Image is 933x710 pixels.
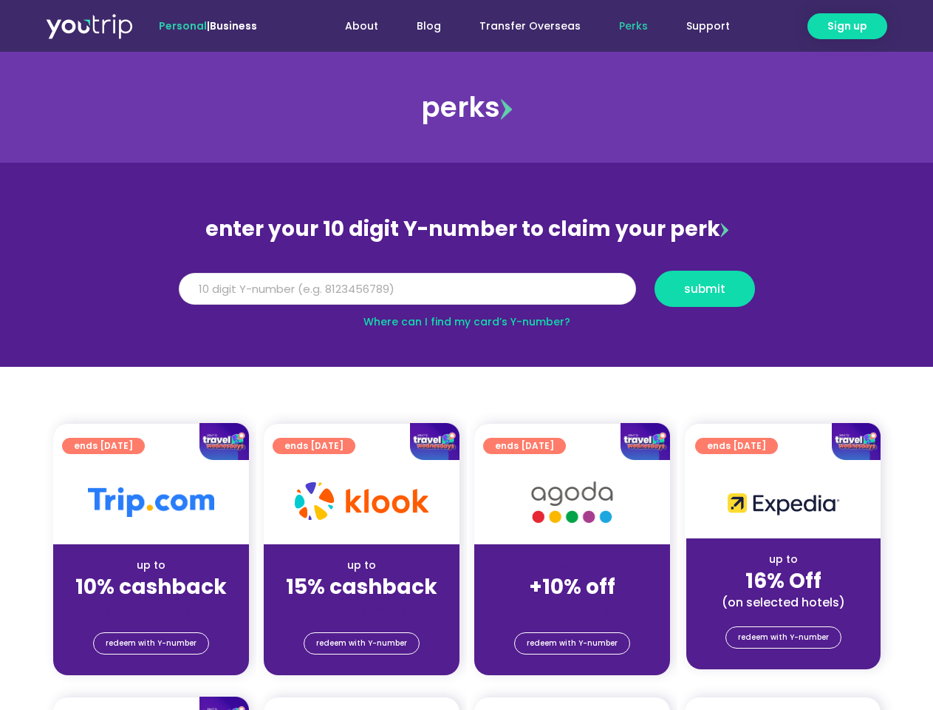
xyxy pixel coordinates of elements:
[106,633,196,654] span: redeem with Y-number
[667,13,749,40] a: Support
[286,572,437,601] strong: 15% cashback
[486,601,658,616] div: (for stays only)
[171,210,762,248] div: enter your 10 digit Y-number to claim your perk
[65,601,237,616] div: (for stays only)
[514,632,630,655] a: redeem with Y-number
[316,633,407,654] span: redeem with Y-number
[304,632,420,655] a: redeem with Y-number
[807,13,887,39] a: Sign up
[745,567,821,595] strong: 16% Off
[527,633,618,654] span: redeem with Y-number
[159,18,257,33] span: |
[827,18,867,34] span: Sign up
[93,632,209,655] a: redeem with Y-number
[698,595,869,610] div: (on selected hotels)
[684,283,725,294] span: submit
[276,558,448,573] div: up to
[179,271,755,318] form: Y Number
[558,558,586,572] span: up to
[179,273,636,305] input: 10 digit Y-number (e.g. 8123456789)
[397,13,460,40] a: Blog
[738,627,829,648] span: redeem with Y-number
[529,572,615,601] strong: +10% off
[75,572,227,601] strong: 10% cashback
[600,13,667,40] a: Perks
[655,271,755,307] button: submit
[725,626,841,649] a: redeem with Y-number
[65,558,237,573] div: up to
[460,13,600,40] a: Transfer Overseas
[159,18,207,33] span: Personal
[698,552,869,567] div: up to
[326,13,397,40] a: About
[297,13,749,40] nav: Menu
[363,314,570,329] a: Where can I find my card’s Y-number?
[210,18,257,33] a: Business
[276,601,448,616] div: (for stays only)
